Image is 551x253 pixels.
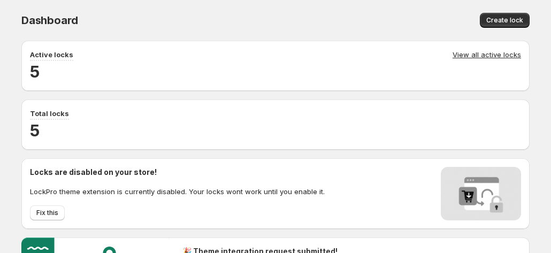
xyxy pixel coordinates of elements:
h2: 5 [30,120,521,141]
p: Total locks [30,108,69,119]
h2: Locks are disabled on your store! [30,167,325,178]
span: Create lock [486,16,523,25]
button: Fix this [30,205,65,220]
img: Locks disabled [441,167,521,220]
a: View all active locks [453,49,521,61]
span: Fix this [36,209,58,217]
button: Create lock [480,13,530,28]
p: LockPro theme extension is currently disabled. Your locks wont work until you enable it. [30,186,325,197]
span: Dashboard [21,14,78,27]
p: Active locks [30,49,73,60]
h2: 5 [30,61,521,82]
